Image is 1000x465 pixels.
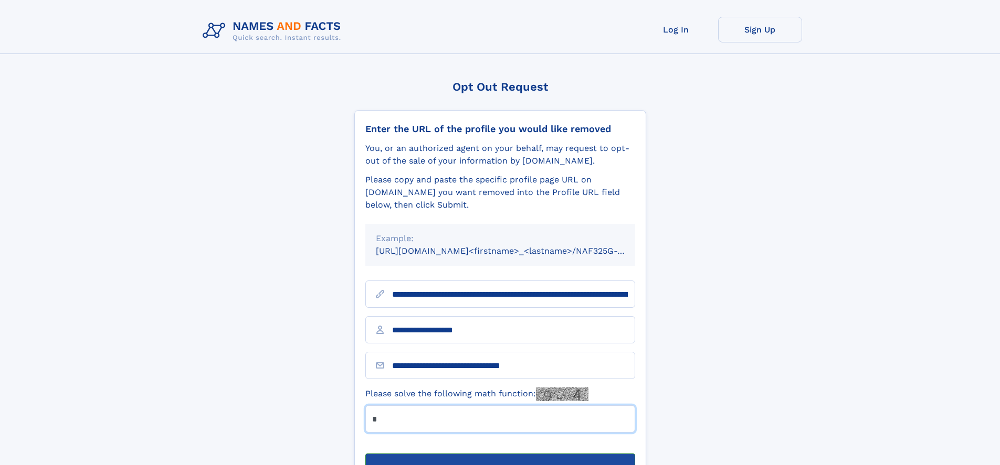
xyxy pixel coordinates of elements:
[376,246,655,256] small: [URL][DOMAIN_NAME]<firstname>_<lastname>/NAF325G-xxxxxxxx
[634,17,718,42] a: Log In
[365,174,635,211] div: Please copy and paste the specific profile page URL on [DOMAIN_NAME] you want removed into the Pr...
[354,80,646,93] div: Opt Out Request
[198,17,350,45] img: Logo Names and Facts
[365,123,635,135] div: Enter the URL of the profile you would like removed
[365,387,588,401] label: Please solve the following math function:
[365,142,635,167] div: You, or an authorized agent on your behalf, may request to opt-out of the sale of your informatio...
[376,232,625,245] div: Example:
[718,17,802,42] a: Sign Up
